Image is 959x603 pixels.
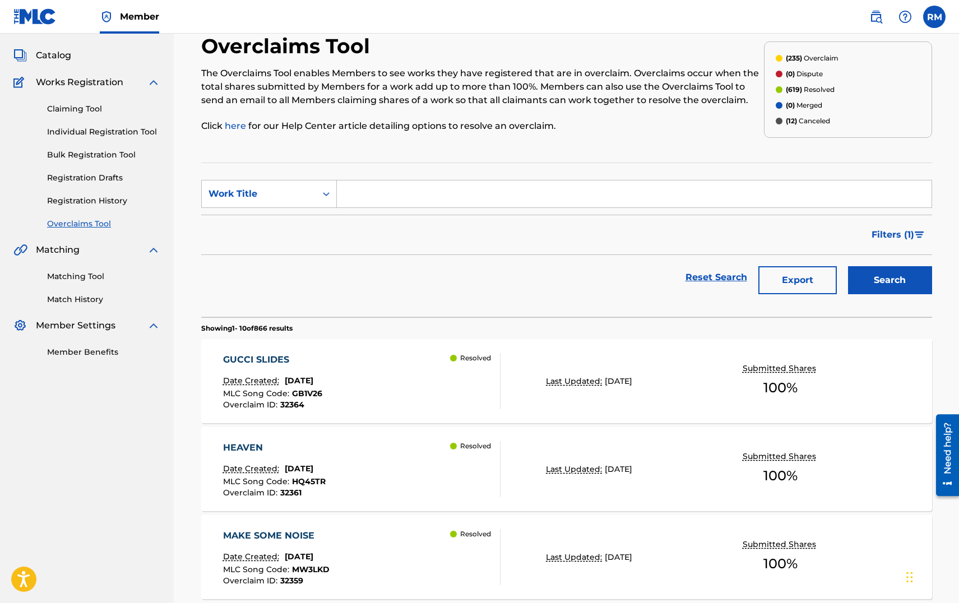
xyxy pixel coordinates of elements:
img: filter [915,231,924,238]
a: Claiming Tool [47,103,160,115]
p: Canceled [786,116,830,126]
a: Reset Search [680,265,753,290]
h2: Overclaims Tool [201,34,376,59]
img: Matching [13,243,27,257]
span: 32364 [280,400,304,410]
p: Dispute [786,69,823,79]
span: HQ45TR [292,476,326,486]
p: Showing 1 - 10 of 866 results [201,323,293,333]
p: The Overclaims Tool enables Members to see works they have registered that are in overclaim. Over... [201,67,764,107]
span: [DATE] [285,375,313,386]
span: [DATE] [605,552,632,562]
span: Overclaim ID : [223,488,280,498]
span: (12) [786,117,797,125]
img: MLC Logo [13,8,57,25]
p: Click for our Help Center article detailing options to resolve an overclaim. [201,119,764,133]
a: HEAVENDate Created:[DATE]MLC Song Code:HQ45TROverclaim ID:32361 ResolvedLast Updated:[DATE]Submit... [201,427,932,511]
span: MLC Song Code : [223,564,292,574]
span: Member Settings [36,319,115,332]
p: Last Updated: [546,463,605,475]
span: MLC Song Code : [223,388,292,398]
img: Top Rightsholder [100,10,113,24]
p: Merged [786,100,822,110]
a: Registration Drafts [47,172,160,184]
button: Filters (1) [865,221,932,249]
div: User Menu [923,6,946,28]
p: Last Updated: [546,551,605,563]
span: (0) [786,69,795,78]
p: Overclaim [786,53,838,63]
div: MAKE SOME NOISE [223,529,330,542]
span: Filters ( 1 ) [872,228,914,242]
img: help [898,10,912,24]
span: MW3LKD [292,564,330,574]
p: Resolved [460,529,491,539]
span: 100 % [763,378,798,398]
div: Drag [906,560,913,594]
img: Works Registration [13,76,28,89]
span: 32359 [280,576,303,586]
a: SummarySummary [13,22,81,35]
span: 32361 [280,488,302,498]
p: Date Created: [223,463,282,475]
div: HEAVEN [223,441,326,454]
a: MAKE SOME NOISEDate Created:[DATE]MLC Song Code:MW3LKDOverclaim ID:32359 ResolvedLast Updated:[DA... [201,515,932,599]
span: (235) [786,54,802,62]
a: Individual Registration Tool [47,126,160,138]
img: Catalog [13,49,27,62]
span: (0) [786,101,795,109]
iframe: Resource Center [928,410,959,500]
div: GUCCI SLIDES [223,353,322,367]
span: 100 % [763,466,798,486]
span: MLC Song Code : [223,476,292,486]
span: Overclaim ID : [223,576,280,586]
div: Help [894,6,916,28]
span: [DATE] [285,551,313,562]
img: expand [147,76,160,89]
a: CatalogCatalog [13,49,71,62]
span: [DATE] [285,463,313,474]
p: Submitted Shares [743,363,819,374]
div: Work Title [209,187,309,201]
img: Member Settings [13,319,27,332]
form: Search Form [201,180,932,300]
button: Search [848,266,932,294]
span: [DATE] [605,464,632,474]
p: Resolved [460,441,491,451]
a: GUCCI SLIDESDate Created:[DATE]MLC Song Code:GB1V26Overclaim ID:32364 ResolvedLast Updated:[DATE]... [201,339,932,423]
img: expand [147,319,160,332]
span: [DATE] [605,376,632,386]
p: Date Created: [223,551,282,563]
a: Public Search [865,6,887,28]
a: Bulk Registration Tool [47,149,160,161]
p: Resolved [786,85,835,95]
p: Resolved [460,353,491,363]
span: Matching [36,243,80,257]
a: Registration History [47,195,160,207]
span: Works Registration [36,76,123,89]
p: Submitted Shares [743,451,819,462]
a: Member Benefits [47,346,160,358]
p: Submitted Shares [743,539,819,550]
button: Export [758,266,837,294]
a: Match History [47,294,160,305]
a: here [225,120,246,131]
p: Last Updated: [546,375,605,387]
img: expand [147,243,160,257]
a: Matching Tool [47,271,160,282]
span: GB1V26 [292,388,322,398]
span: 100 % [763,554,798,574]
span: Overclaim ID : [223,400,280,410]
img: search [869,10,883,24]
p: Date Created: [223,375,282,387]
a: Overclaims Tool [47,218,160,230]
span: Catalog [36,49,71,62]
span: (619) [786,85,802,94]
iframe: Chat Widget [903,549,959,603]
span: Member [120,10,159,23]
